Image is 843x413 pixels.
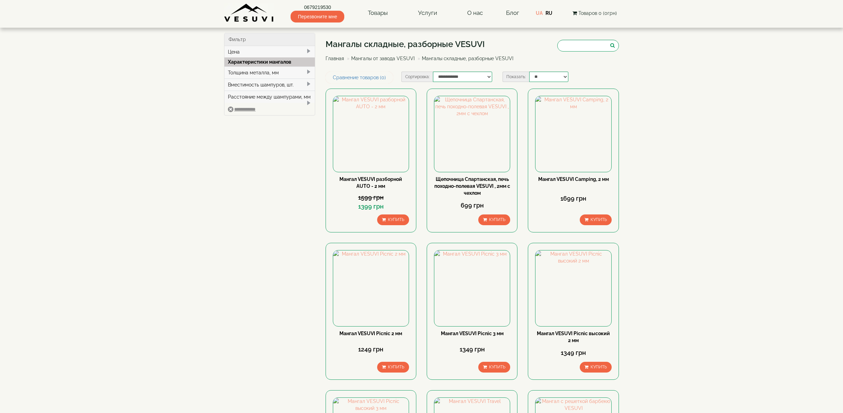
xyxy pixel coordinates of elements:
span: Товаров 0 (0грн) [578,10,617,16]
a: Главная [326,56,344,61]
a: Мангал VESUVI Picnic высокий 2 мм [537,331,610,343]
div: 699 грн [434,201,510,210]
a: Услуги [411,5,444,21]
span: Купить [489,217,505,222]
div: 1249 грн [333,345,409,354]
label: Показать: [503,72,529,82]
a: Мангал VESUVI Picnic 2 мм [339,331,402,336]
a: Сравнение товаров (0) [326,72,393,83]
span: Купить [388,365,404,369]
a: Мангалы от завода VESUVI [351,56,415,61]
button: Купить [580,214,612,225]
a: UA [536,10,543,16]
div: Толщина металла, мм [224,66,315,79]
img: Щепочница Спартанская, печь походно-полевая VESUVI , 2мм с чехлом [434,96,510,172]
h1: Мангалы складные, разборные VESUVI [326,40,518,49]
button: Купить [377,362,409,373]
span: Купить [591,217,607,222]
li: Мангалы складные, разборные VESUVI [416,55,513,62]
button: Купить [478,362,510,373]
a: Щепочница Спартанская, печь походно-полевая VESUVI , 2мм с чехлом [434,176,510,196]
div: Характеристики мангалов [224,57,315,66]
span: Купить [388,217,404,222]
div: 1349 грн [535,348,611,357]
a: RU [545,10,552,16]
div: 1399 грн [333,202,409,211]
a: 0679219530 [291,4,344,11]
button: Купить [377,214,409,225]
img: Мангал VESUVI разборной AUTO - 2 мм [333,96,409,172]
div: 1699 грн [535,194,611,203]
div: Фильтр [224,33,315,46]
div: Цена [224,46,315,58]
span: Купить [591,365,607,369]
div: 1349 грн [434,345,510,354]
span: Перезвоните мне [291,11,344,22]
button: Купить [478,214,510,225]
div: Расстояние между шампурами, мм [224,91,315,103]
button: Купить [580,362,612,373]
a: Товары [361,5,395,21]
img: Мангал VESUVI Picnic 3 мм [434,250,510,326]
img: Завод VESUVI [224,3,274,22]
img: Мангал VESUVI Camping, 2 мм [535,96,611,172]
a: Блог [506,9,519,16]
img: Мангал VESUVI Picnic 2 мм [333,250,409,326]
button: Товаров 0 (0грн) [570,9,619,17]
div: Вместимость шампуров, шт. [224,79,315,91]
img: Мангал VESUVI Picnic высокий 2 мм [535,250,611,326]
label: Сортировка: [401,72,433,82]
a: Мангал VESUVI Camping, 2 мм [538,176,609,182]
a: О нас [460,5,490,21]
a: Мангал VESUVI разборной AUTO - 2 мм [339,176,402,189]
span: Купить [489,365,505,369]
a: Мангал VESUVI Picnic 3 мм [441,331,504,336]
div: 1599 грн [333,193,409,202]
